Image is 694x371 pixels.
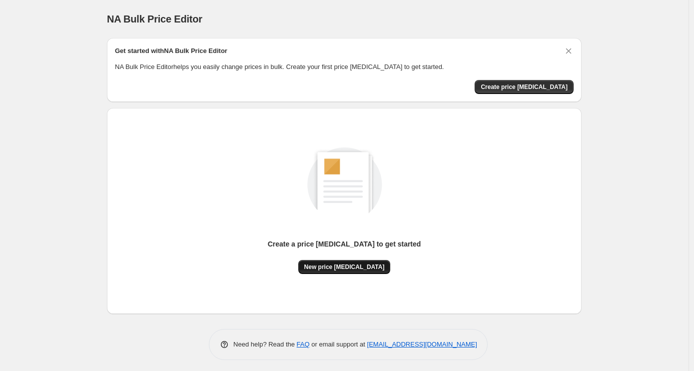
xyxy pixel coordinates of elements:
[268,239,421,249] p: Create a price [MEDICAL_DATA] to get started
[115,62,574,72] p: NA Bulk Price Editor helps you easily change prices in bulk. Create your first price [MEDICAL_DAT...
[115,46,227,56] h2: Get started with NA Bulk Price Editor
[481,83,568,91] span: Create price [MEDICAL_DATA]
[367,340,477,348] a: [EMAIL_ADDRESS][DOMAIN_NAME]
[310,340,367,348] span: or email support at
[475,80,574,94] button: Create price change job
[107,13,202,24] span: NA Bulk Price Editor
[304,263,385,271] span: New price [MEDICAL_DATA]
[297,340,310,348] a: FAQ
[564,46,574,56] button: Dismiss card
[298,260,391,274] button: New price [MEDICAL_DATA]
[233,340,297,348] span: Need help? Read the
